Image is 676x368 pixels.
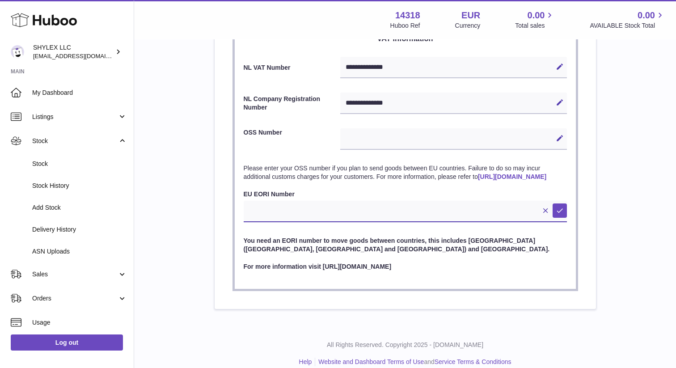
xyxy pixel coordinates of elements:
[11,45,24,59] img: partenariats@shylex.fr
[32,182,127,190] span: Stock History
[11,334,123,351] a: Log out
[455,21,481,30] div: Currency
[32,113,118,121] span: Listings
[33,43,114,60] div: SHYLEX LLC
[244,237,567,254] p: You need an EORI number to move goods between countries, this includes [GEOGRAPHIC_DATA] ([GEOGRA...
[515,21,555,30] span: Total sales
[390,21,420,30] div: Huboo Ref
[32,137,118,145] span: Stock
[33,52,131,59] span: [EMAIL_ADDRESS][DOMAIN_NAME]
[638,9,655,21] span: 0.00
[299,358,312,365] a: Help
[318,358,424,365] a: Website and Dashboard Terms of Use
[478,173,546,180] a: [URL][DOMAIN_NAME]
[515,9,555,30] a: 0.00 Total sales
[315,358,511,366] li: and
[32,294,118,303] span: Orders
[244,95,341,112] label: NL Company Registration Number
[244,164,567,181] p: Please enter your OSS number if you plan to send goods between EU countries. Failure to do so may...
[32,89,127,97] span: My Dashboard
[435,358,511,365] a: Service Terms & Conditions
[528,9,545,21] span: 0.00
[395,9,420,21] strong: 14318
[461,9,480,21] strong: EUR
[32,225,127,234] span: Delivery History
[244,63,341,72] label: NL VAT Number
[32,318,127,327] span: Usage
[244,190,567,199] label: EU EORI Number
[32,160,127,168] span: Stock
[32,203,127,212] span: Add Stock
[141,341,669,349] p: All Rights Reserved. Copyright 2025 - [DOMAIN_NAME]
[32,247,127,256] span: ASN Uploads
[244,262,567,271] p: For more information visit [URL][DOMAIN_NAME]
[590,9,665,30] a: 0.00 AVAILABLE Stock Total
[244,128,341,148] label: OSS Number
[32,270,118,279] span: Sales
[590,21,665,30] span: AVAILABLE Stock Total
